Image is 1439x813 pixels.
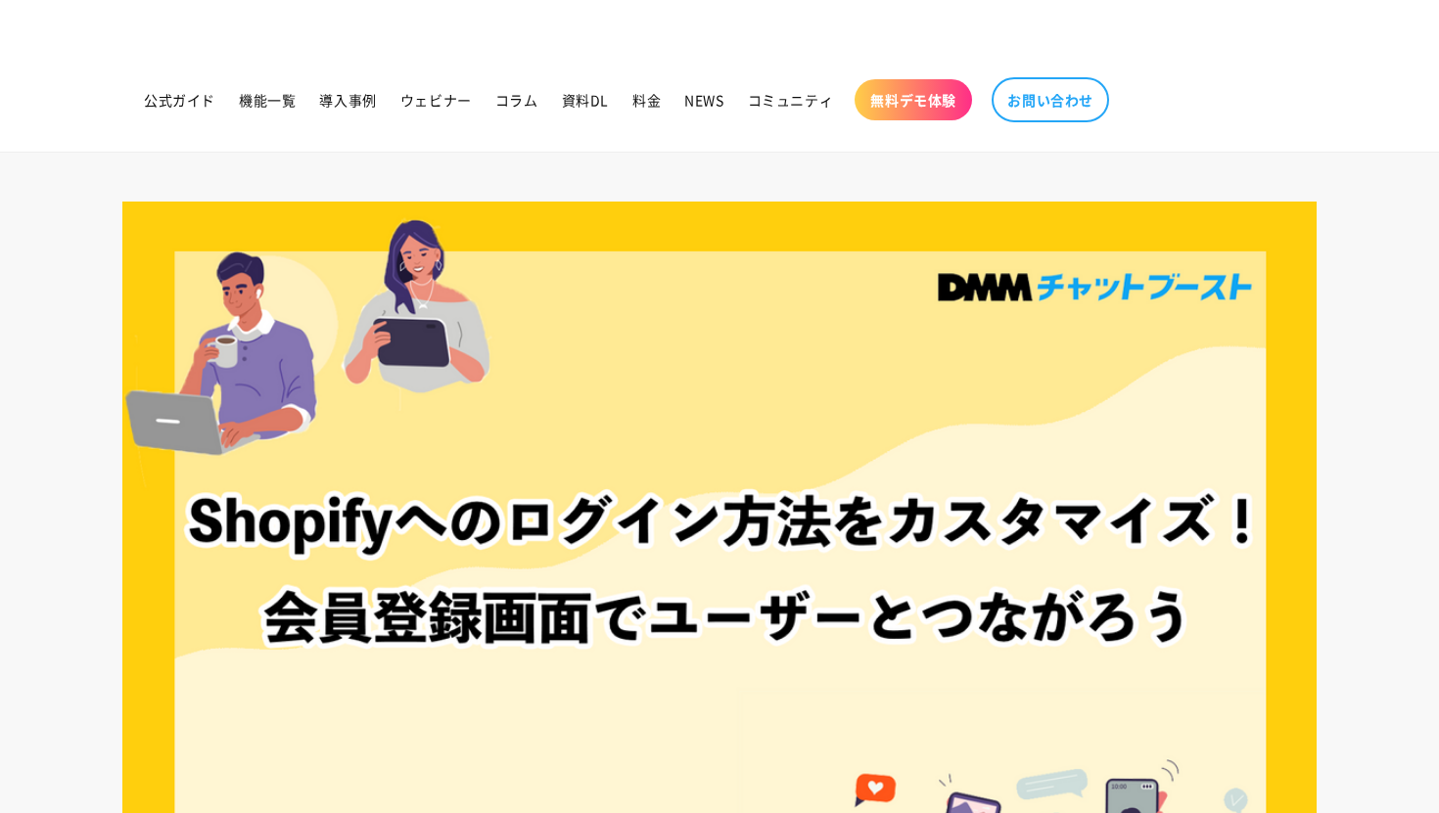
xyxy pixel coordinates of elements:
a: 無料デモ体験 [855,79,972,120]
a: お問い合わせ [992,77,1109,122]
span: 公式ガイド [144,91,215,109]
span: 導入事例 [319,91,376,109]
span: 無料デモ体験 [870,91,956,109]
a: コラム [484,79,550,120]
span: お問い合わせ [1007,91,1093,109]
a: コミュニティ [736,79,846,120]
span: 機能一覧 [239,91,296,109]
a: 資料DL [550,79,621,120]
a: 導入事例 [307,79,388,120]
span: コミュニティ [748,91,834,109]
a: NEWS [673,79,735,120]
a: ウェビナー [389,79,484,120]
span: 資料DL [562,91,609,109]
a: 公式ガイド [132,79,227,120]
span: 料金 [632,91,661,109]
a: 料金 [621,79,673,120]
span: ウェビナー [400,91,472,109]
span: NEWS [684,91,723,109]
a: 機能一覧 [227,79,307,120]
span: コラム [495,91,538,109]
